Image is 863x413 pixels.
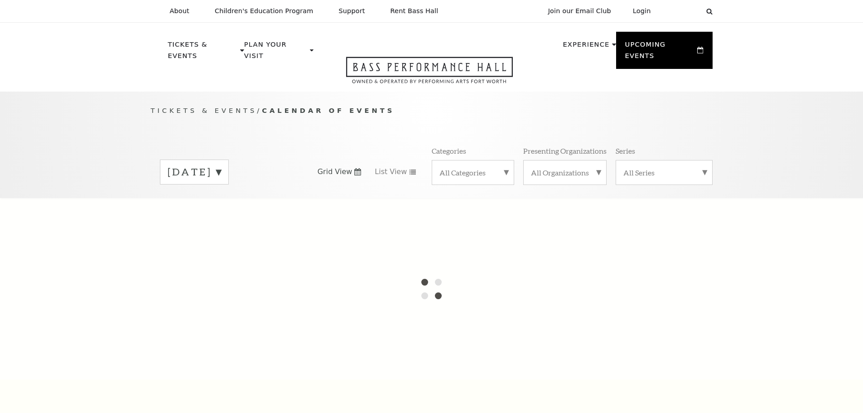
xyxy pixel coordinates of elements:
[432,146,466,155] p: Categories
[563,39,609,55] p: Experience
[339,7,365,15] p: Support
[665,7,698,15] select: Select:
[170,7,189,15] p: About
[151,105,713,117] p: /
[439,168,506,177] label: All Categories
[375,167,407,177] span: List View
[391,7,439,15] p: Rent Bass Hall
[262,107,395,114] span: Calendar of Events
[168,165,221,179] label: [DATE]
[625,39,695,67] p: Upcoming Events
[151,107,257,114] span: Tickets & Events
[215,7,313,15] p: Children's Education Program
[318,167,352,177] span: Grid View
[623,168,705,177] label: All Series
[531,168,599,177] label: All Organizations
[244,39,308,67] p: Plan Your Visit
[523,146,607,155] p: Presenting Organizations
[168,39,238,67] p: Tickets & Events
[616,146,635,155] p: Series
